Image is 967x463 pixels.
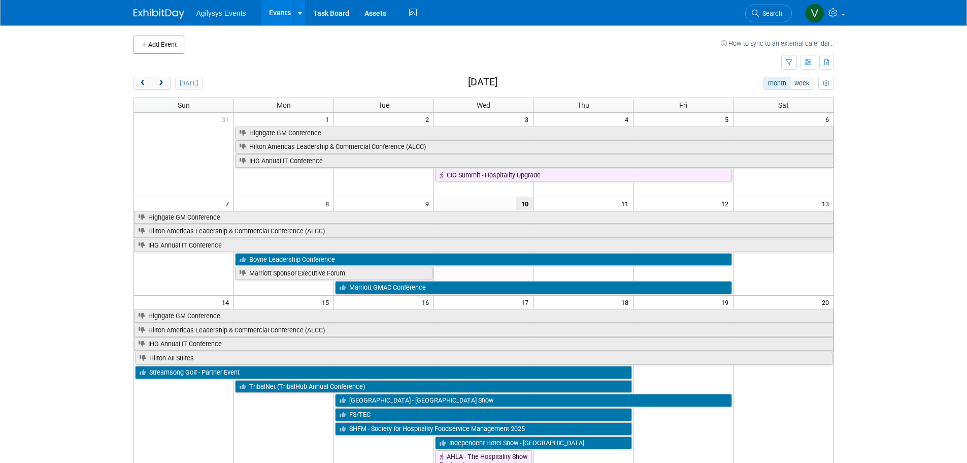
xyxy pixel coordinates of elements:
a: Hilton Americas Leadership & Commercial Conference (ALCC) [134,324,833,337]
span: 17 [520,296,533,308]
span: 20 [821,296,833,308]
a: SHFM - Society for Hospitality Foodservice Management 2025 [335,422,632,436]
a: IHG Annual IT Conference [235,155,833,168]
span: 15 [321,296,334,308]
a: Marriott GMAC Conference [335,281,732,294]
a: CIO Summit - Hospitality Upgrade [435,169,732,182]
a: IHG Annual IT Conference [134,239,833,252]
button: next [152,77,171,90]
span: 2 [424,113,434,126]
span: 1 [324,113,334,126]
a: Highgate GM Conference [134,310,833,323]
a: Boyne Leadership Conference [235,253,732,266]
span: Tue [378,101,389,109]
span: Fri [679,101,687,109]
span: 19 [720,296,733,308]
span: 3 [524,113,533,126]
span: Sat [778,101,789,109]
span: 8 [324,197,334,210]
span: 16 [421,296,434,308]
span: 18 [620,296,633,308]
a: TribalNet (TribalHub Annual Conference) [235,380,632,393]
img: ExhibitDay [134,9,184,19]
a: Marriott Sponsor Executive Forum [235,267,432,280]
span: 5 [724,113,733,126]
span: Search [759,10,782,17]
span: 31 [221,113,234,126]
a: Streamsong Golf - Partner Event [135,366,632,379]
a: Search [745,5,792,22]
button: week [790,77,813,90]
button: myCustomButton [818,77,833,90]
a: IHG Annual IT Conference [134,337,833,351]
span: 7 [224,197,234,210]
a: Independent Hotel Show - [GEOGRAPHIC_DATA] [435,437,632,450]
span: 4 [624,113,633,126]
span: 10 [516,197,533,210]
span: Mon [277,101,291,109]
span: 11 [620,197,633,210]
span: 13 [821,197,833,210]
img: Vaitiare Munoz [805,4,824,23]
a: Hilton All Suites [135,352,832,365]
span: Thu [577,101,589,109]
span: Wed [477,101,490,109]
h2: [DATE] [468,77,497,88]
i: Personalize Calendar [823,80,829,87]
a: [GEOGRAPHIC_DATA] - [GEOGRAPHIC_DATA] Show [335,394,732,407]
button: Add Event [134,36,184,54]
span: 12 [720,197,733,210]
a: Highgate GM Conference [235,127,833,140]
a: How to sync to an external calendar... [721,40,834,47]
button: prev [134,77,152,90]
span: 6 [824,113,833,126]
span: Sun [178,101,190,109]
span: Agilysys Events [196,9,246,17]
button: [DATE] [175,77,202,90]
span: 14 [221,296,234,308]
button: month [763,77,790,90]
a: FS/TEC [335,408,632,421]
a: Hilton Americas Leadership & Commercial Conference (ALCC) [235,140,833,153]
a: Hilton Americas Leadership & Commercial Conference (ALCC) [134,225,833,238]
a: Highgate GM Conference [134,211,833,224]
span: 9 [424,197,434,210]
